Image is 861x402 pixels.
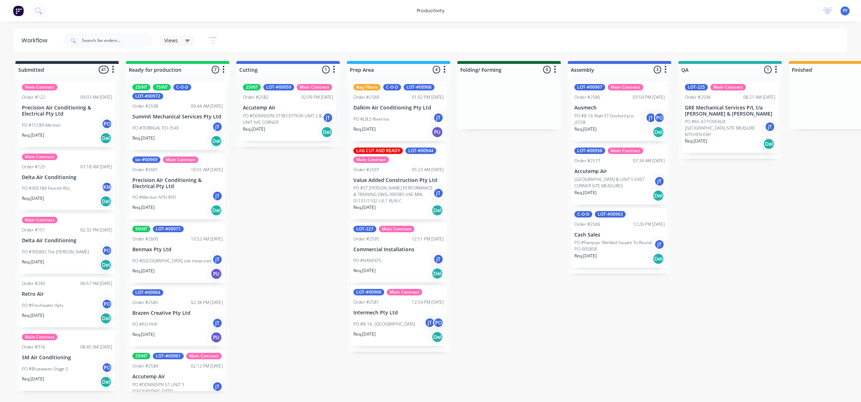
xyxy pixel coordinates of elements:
div: LOT-#00966 [353,289,384,295]
div: PU [211,332,222,343]
div: LOT-#00971 [153,226,184,232]
div: jT [424,317,435,328]
div: Order #316 [22,344,45,350]
p: PO #65-67 FOVEAUX [GEOGRAPHIC_DATA] SITE MEASURE KITCHEN EXH [685,118,764,138]
div: Order #2580 [574,94,600,100]
p: Req. [DATE] [132,331,155,338]
div: KM [102,182,112,192]
div: Del [653,126,664,138]
p: Accutemp Air [132,374,223,380]
div: LOT-#00966Main ContractOrder #258112:54 PM [DATE]Intermech Pty LtdPO #8-16- [GEOGRAPHIC_DATA]jTPO... [350,286,447,346]
p: Req. [DATE] [574,126,597,132]
div: Del [211,205,222,216]
div: Del [321,126,333,138]
p: Req. [DATE] [22,376,44,382]
div: LOT-#00961 [153,353,184,359]
div: PO [102,118,112,129]
div: 07:34 AM [DATE] [633,158,665,164]
div: PO [102,299,112,309]
div: Order #125 [22,164,45,170]
div: LOT-#00964 [132,289,163,296]
div: Del [653,190,664,201]
div: LOT-227Main ContractOrder #259512:51 PM [DATE]Commercial InstallationsPO #NANDO'SjTReq.[DATE]Del [350,223,447,283]
p: PO #8-16- [GEOGRAPHIC_DATA] [353,321,415,327]
p: PO #Fanquip- Welded Square To Round P.O-005858 [574,239,654,252]
div: Main Contract [608,148,643,154]
div: jT [433,254,444,265]
div: LOT-#00967Main ContractOrder #258003:59 PM [DATE]AusmechPO #8-16 Watt ST Gosford p.o- j5558jTPORe... [571,81,668,141]
div: Order #2566 [574,221,600,228]
div: Del [100,132,112,144]
div: Main Contract [22,334,57,340]
div: Order #2597 [353,167,379,173]
div: 25INT [243,84,261,90]
div: LOT-#00967 [574,84,605,90]
div: 50INTLOT-#00971Order #260010:52 AM [DATE]Benmax Pty LtdPO #[GEOGRAPHIC_DATA] site measuresjTReq.[... [130,223,226,283]
div: jT [433,188,444,198]
input: Search for orders... [82,33,153,48]
div: Del [653,253,664,265]
p: Req. [DATE] [132,268,155,274]
div: Del [432,331,443,343]
div: 12:26 PM [DATE] [633,221,665,228]
div: Order #2600 [132,236,158,242]
div: LOT-#00964Order #258502:38 PM [DATE]Brazen Creative Pty LtdPO #P.O PHPjTReq.[DATE]PU [130,286,226,346]
div: Order #122 [22,94,45,100]
p: GRE Mechanical Services P/L t/a [PERSON_NAME] & [PERSON_NAME] [685,105,775,117]
p: Req. [DATE] [574,190,597,196]
div: Del [100,196,112,207]
div: Main ContractOrder #12209:03 AM [DATE]Precision Air Conditioning & Electrical Pty LtdPO #15189 Me... [19,81,115,147]
div: Order #2585 [132,299,158,306]
div: 75INT [153,84,171,90]
div: jT [323,112,333,123]
div: Order #2601 [132,167,158,173]
div: Order #2584 [132,363,158,369]
p: PO #P.O PHP [132,321,157,328]
div: Del [432,268,443,279]
p: PO #Bluewaves Stage 2 [22,366,68,372]
p: Req. [DATE] [243,126,265,132]
div: Main Contract [186,353,222,359]
div: Del [763,138,775,150]
p: Accutemp Air [243,105,333,111]
p: Precision Air Conditioning & Electrical Pty Ltd [22,105,112,117]
span: Views [164,37,178,44]
div: jT [212,121,223,132]
p: Req. [DATE] [353,267,376,274]
p: [GEOGRAPHIC_DATA] & UNIT 5 EAST CORNER SITE MEASURES [574,176,654,189]
div: Bag Filters [353,84,381,90]
p: Req. [DATE] [22,132,44,139]
div: jT [645,112,656,123]
p: SM Air Conditioning [22,355,112,361]
p: Summit Mechanical Services Pty Ltd [132,114,223,120]
div: 25INT [132,353,150,359]
p: Req. [DATE] [353,204,376,211]
div: 03:59 PM [DATE] [633,94,665,100]
div: PU [432,126,443,138]
div: Main Contract [22,154,57,160]
div: Main Contract [297,84,332,90]
div: PO [102,245,112,256]
div: 02:38 PM [DATE] [191,299,223,306]
div: Order #240 [22,280,45,287]
div: 08:21 AM [DATE] [743,94,775,100]
div: LOT-225Main ContractOrder #259408:21 AM [DATE]GRE Mechanical Services P/L t/a [PERSON_NAME] & [PE... [682,81,778,153]
div: C-O-D [383,84,401,90]
p: Precision Air Conditioning & Electrical Pty Ltd [132,177,223,190]
p: Dalkim Air Conditioning Pty Ltd [353,105,444,111]
p: Req. [DATE] [685,138,707,144]
div: LOT-#00958 [574,148,605,154]
div: 10:52 AM [DATE] [191,236,223,242]
div: Order #2598 [132,103,158,109]
img: Factory [13,5,24,16]
div: Order #2577 [574,158,600,164]
div: LAG CUT AND READYLOT-#00944Main ContractOrder #259705:23 AM [DATE]Value Added Construction Pty Lt... [350,145,447,219]
p: PO #DONNISPN ST UNIT 3 [GEOGRAPHIC_DATA] [132,382,212,394]
div: Del [100,259,112,271]
div: 07:18 AM [DATE] [80,164,112,170]
div: 12:54 PM [DATE] [412,299,444,305]
div: Main Contract [163,156,198,163]
p: PO #305789 Penrith RSL [22,185,70,192]
div: lot-#00969 [132,156,160,163]
div: 05:23 AM [DATE] [412,167,444,173]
